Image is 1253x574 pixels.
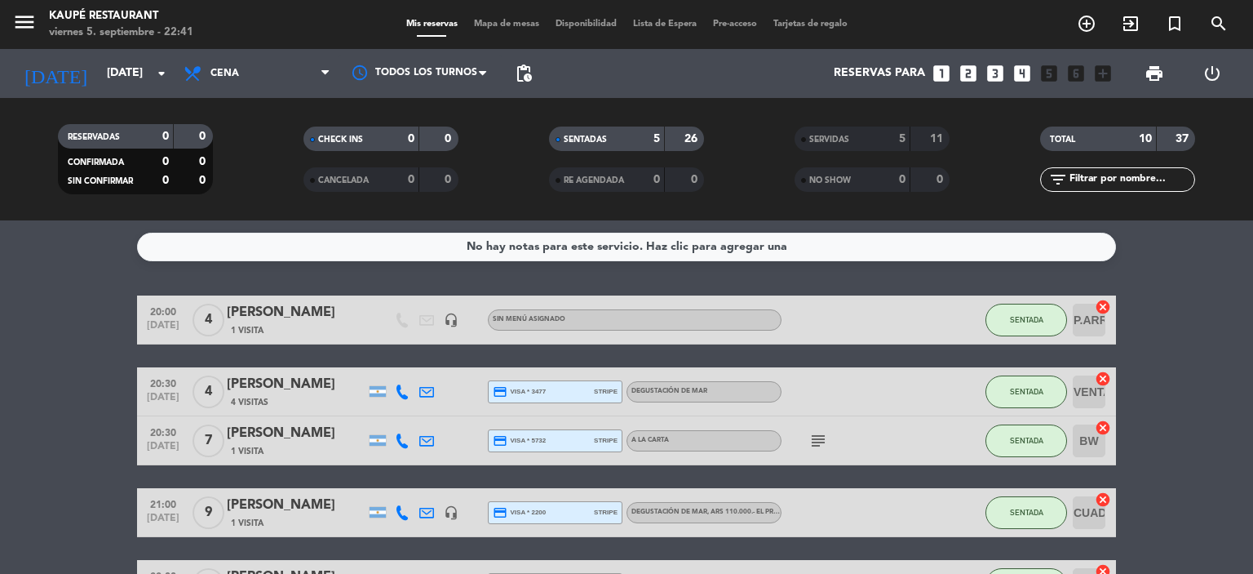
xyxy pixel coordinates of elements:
strong: 0 [691,174,701,185]
i: add_circle_outline [1077,14,1096,33]
i: search [1209,14,1229,33]
strong: 11 [930,133,946,145]
span: 1 Visita [231,324,263,337]
i: add_box [1092,63,1114,84]
span: SENTADA [1010,387,1043,396]
span: Pre-acceso [705,20,765,29]
span: 4 Visitas [231,396,268,409]
span: visa * 2200 [493,505,546,520]
span: SENTADAS [564,136,607,144]
strong: 5 [899,133,905,145]
i: looks_6 [1065,63,1087,84]
i: looks_4 [1012,63,1033,84]
span: 20:30 [143,422,184,441]
div: [PERSON_NAME] [227,302,365,323]
span: stripe [594,435,618,446]
span: 4 [193,304,224,336]
span: visa * 5732 [493,434,546,448]
button: SENTADA [985,376,1067,408]
span: visa * 3477 [493,385,546,399]
span: 9 [193,496,224,529]
strong: 5 [653,133,660,145]
i: credit_card [493,385,507,399]
strong: 0 [162,156,169,167]
span: Reservas para [834,67,925,80]
span: Sin menú asignado [493,316,565,323]
span: SENTADA [1010,508,1043,517]
span: 20:30 [143,373,184,392]
span: CONFIRMADA [68,158,124,167]
button: SENTADA [985,425,1067,457]
strong: 26 [684,133,701,145]
span: stripe [594,386,618,397]
div: [PERSON_NAME] [227,423,365,444]
button: menu [12,10,37,40]
span: Disponibilidad [547,20,625,29]
span: Mis reservas [398,20,466,29]
span: 7 [193,425,224,457]
span: Tarjetas de regalo [765,20,856,29]
i: filter_list [1048,170,1068,189]
div: Kaupé Restaurant [49,8,193,24]
strong: 37 [1176,133,1192,145]
span: Cena [210,68,239,79]
i: cancel [1095,371,1111,387]
i: looks_3 [985,63,1006,84]
span: A LA CARTA [631,437,669,443]
strong: 0 [899,174,905,185]
span: Lista de Espera [625,20,705,29]
span: 1 Visita [231,517,263,530]
strong: 0 [653,174,660,185]
i: power_settings_new [1202,64,1222,83]
span: CHECK INS [318,136,363,144]
span: Mapa de mesas [466,20,547,29]
span: [DATE] [143,320,184,339]
strong: 0 [162,175,169,186]
strong: 0 [408,133,414,145]
span: RE AGENDADA [564,176,624,185]
span: SERVIDAS [809,136,849,144]
i: cancel [1095,420,1111,436]
i: looks_two [958,63,979,84]
div: [PERSON_NAME] [227,495,365,516]
i: [DATE] [12,56,99,91]
span: 1 Visita [231,445,263,458]
span: [DATE] [143,513,184,532]
span: 21:00 [143,494,184,513]
i: credit_card [493,505,507,520]
span: TOTAL [1050,136,1075,144]
span: pending_actions [514,64,534,83]
span: SENTADA [1010,315,1043,324]
div: LOG OUT [1183,49,1241,98]
i: looks_5 [1038,63,1060,84]
i: menu [12,10,37,34]
strong: 0 [199,175,209,186]
i: credit_card [493,434,507,448]
i: cancel [1095,299,1111,315]
strong: 0 [199,156,209,167]
span: stripe [594,507,618,518]
strong: 0 [199,131,209,142]
span: NO SHOW [809,176,851,185]
i: exit_to_app [1121,14,1140,33]
div: No hay notas para este servicio. Haz clic para agregar una [467,238,787,256]
span: Degustación de Mar [631,509,1074,515]
strong: 10 [1139,133,1152,145]
strong: 0 [936,174,946,185]
strong: 0 [445,174,454,185]
i: headset_mic [444,505,458,520]
i: headset_mic [444,313,458,327]
i: subject [808,431,828,451]
button: SENTADA [985,496,1067,529]
strong: 0 [445,133,454,145]
i: turned_in_not [1165,14,1184,33]
span: print [1145,64,1164,83]
i: arrow_drop_down [152,64,171,83]
span: 20:00 [143,301,184,320]
strong: 0 [408,174,414,185]
i: looks_one [931,63,952,84]
span: SIN CONFIRMAR [68,177,133,185]
div: viernes 5. septiembre - 22:41 [49,24,193,41]
span: RESERVADAS [68,133,120,141]
button: SENTADA [985,304,1067,336]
